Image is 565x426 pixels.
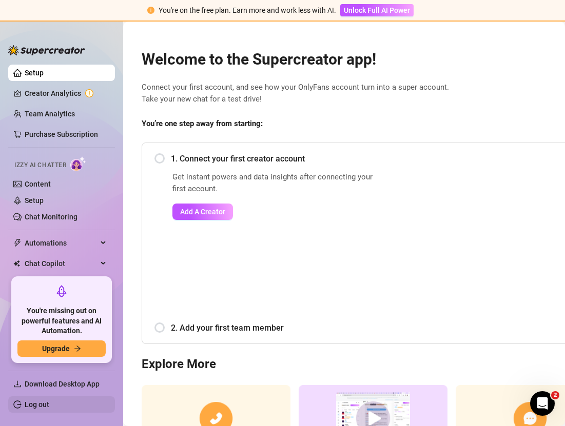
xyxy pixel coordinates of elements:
[25,400,49,409] a: Log out
[25,255,98,272] span: Chat Copilot
[172,171,379,195] span: Get instant powers and data insights after connecting your first account.
[13,239,22,247] span: thunderbolt
[551,391,559,399] span: 2
[340,4,414,16] button: Unlock Full AI Power
[147,7,154,14] span: exclamation-circle
[70,156,86,171] img: AI Chatter
[25,196,44,205] a: Setup
[25,213,77,221] a: Chat Monitoring
[13,380,22,388] span: download
[8,45,85,55] img: logo-BBDzfeDw.svg
[17,340,106,357] button: Upgradearrow-right
[159,6,336,14] span: You're on the free plan. Earn more and work less with AI.
[25,235,98,251] span: Automations
[25,85,107,102] a: Creator Analytics exclamation-circle
[530,391,555,416] iframe: Intercom live chat
[14,160,66,170] span: Izzy AI Chatter
[13,260,20,267] img: Chat Copilot
[344,6,410,14] span: Unlock Full AI Power
[180,208,225,216] span: Add A Creator
[172,204,379,220] a: Add A Creator
[25,126,107,143] a: Purchase Subscription
[25,69,44,77] a: Setup
[142,119,263,128] strong: You’re one step away from starting:
[25,180,51,188] a: Content
[340,6,414,14] a: Unlock Full AI Power
[42,344,70,353] span: Upgrade
[17,306,106,336] span: You're missing out on powerful features and AI Automation.
[25,380,100,388] span: Download Desktop App
[55,285,68,297] span: rocket
[74,345,81,352] span: arrow-right
[172,204,233,220] button: Add A Creator
[25,110,75,118] a: Team Analytics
